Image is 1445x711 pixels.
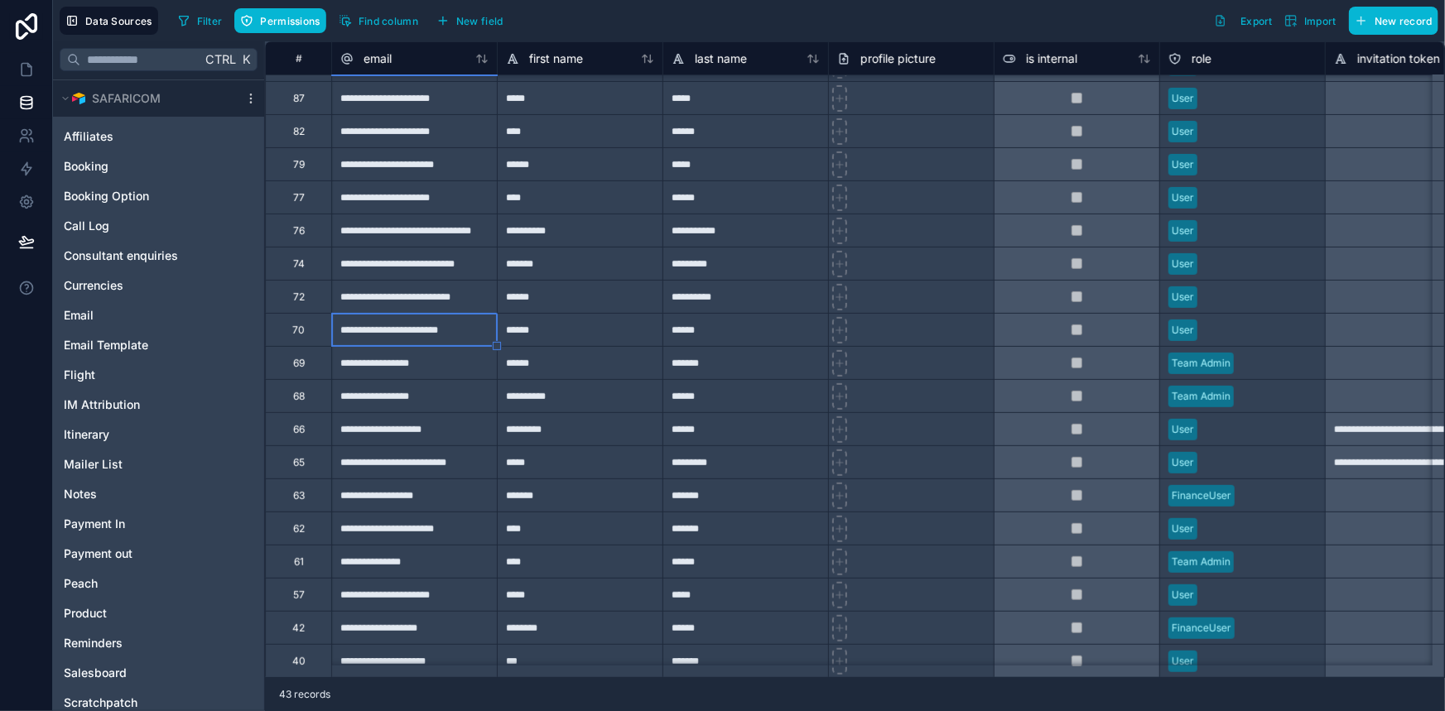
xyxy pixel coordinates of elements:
span: Booking Option [64,188,149,204]
span: 43 records [279,688,330,701]
div: 69 [293,357,305,370]
span: Product [64,605,107,622]
div: User [1172,521,1194,536]
span: last name [695,50,747,67]
div: Flight [56,362,261,388]
div: Consultant enquiries [56,243,261,269]
span: is internal [1026,50,1077,67]
div: 42 [292,622,305,635]
span: Flight [64,367,95,383]
span: Payment out [64,545,132,562]
div: User [1172,157,1194,172]
div: Call Log [56,213,261,239]
div: 77 [293,191,305,204]
div: FinanceUser [1172,488,1231,503]
div: 66 [293,423,305,436]
span: Data Sources [85,15,152,27]
div: User [1172,223,1194,238]
div: User [1172,323,1194,338]
div: Booking [56,153,261,180]
div: 74 [293,257,305,271]
div: scrollable content [53,78,264,710]
div: 65 [293,456,305,469]
a: Permissions [234,8,332,33]
div: User [1172,422,1194,437]
button: Airtable LogoSAFARICOM [56,87,238,110]
button: Filter [171,8,229,33]
span: email [364,50,392,67]
div: Team Admin [1172,356,1231,371]
a: New record [1342,7,1438,35]
div: Email [56,302,261,329]
span: Export [1240,15,1273,27]
div: 68 [293,390,305,403]
span: New record [1375,15,1433,27]
img: Airtable Logo [72,92,85,105]
span: SAFARICOM [92,90,161,107]
span: Payment In [64,516,125,532]
div: 63 [293,489,305,502]
div: Reminders [56,630,261,656]
button: Import [1279,7,1342,35]
div: 87 [293,92,305,105]
div: Currencies [56,272,261,299]
div: User [1172,257,1194,271]
div: User [1172,124,1194,139]
span: IM Attribution [64,396,140,413]
button: Data Sources [60,7,158,35]
div: Salesboard [56,660,261,686]
span: Consultant enquiries [64,247,178,264]
div: Booking Option [56,183,261,209]
div: Mailer List [56,451,261,478]
span: profile picture [860,50,936,67]
div: 70 [292,324,305,337]
button: Find column [333,8,424,33]
span: Booking [64,158,108,175]
span: invitation token [1357,50,1440,67]
div: 62 [293,522,305,536]
div: Peach [56,570,261,597]
div: User [1172,588,1194,603]
button: Permissions [234,8,325,33]
div: FinanceUser [1172,621,1231,636]
div: 82 [293,125,305,138]
span: Affiliates [64,128,113,145]
div: User [1172,91,1194,106]
span: Mailer List [64,456,123,473]
div: Team Admin [1172,555,1231,569]
span: Ctrl [204,49,238,70]
div: Affiliates [56,123,261,150]
span: Email Template [64,337,148,353]
span: Filter [197,15,223,27]
span: New field [456,15,503,27]
div: # [278,52,319,65]
button: New record [1349,7,1438,35]
div: IM Attribution [56,392,261,418]
div: User [1172,190,1194,205]
div: Email Template [56,332,261,358]
div: Payment out [56,540,261,567]
div: Payment In [56,511,261,537]
div: 57 [293,588,305,602]
div: 76 [293,224,305,238]
span: first name [529,50,583,67]
span: Find column [359,15,418,27]
span: Currencies [64,277,123,294]
span: Reminders [64,635,123,651]
div: Product [56,600,261,627]
div: 79 [293,158,305,171]
span: Permissions [260,15,320,27]
span: K [240,54,252,65]
span: role [1192,50,1211,67]
div: User [1172,654,1194,669]
span: Itinerary [64,426,109,443]
div: 72 [293,291,305,304]
span: Import [1304,15,1337,27]
span: Call Log [64,218,109,234]
span: Email [64,307,94,324]
div: Itinerary [56,421,261,448]
span: Salesboard [64,665,127,681]
div: 40 [292,655,306,668]
button: Export [1208,7,1279,35]
div: Notes [56,481,261,507]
